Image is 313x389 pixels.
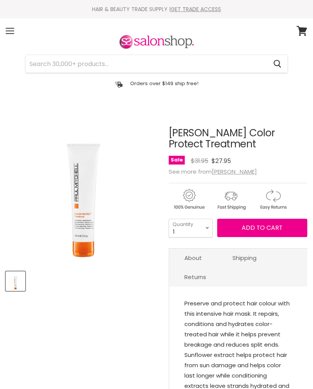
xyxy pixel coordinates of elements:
[169,168,257,176] span: See more from
[6,272,24,290] img: Paul Mitchell Color Protect Treatment
[267,55,287,73] button: Search
[169,219,213,237] select: Quantity
[211,157,231,165] span: $27.95
[169,268,221,286] a: Returns
[169,249,217,267] a: About
[6,108,161,264] div: Paul Mitchell Color Protect Treatment image. Click or Scroll to Zoom.
[26,55,267,73] input: Search
[25,55,288,73] form: Product
[242,223,282,232] span: Add to cart
[217,219,307,237] button: Add to cart
[169,188,209,211] img: genuine.gif
[5,269,162,291] div: Product thumbnails
[211,188,251,211] img: shipping.gif
[6,271,25,291] button: Paul Mitchell Color Protect Treatment
[130,80,198,87] p: Orders over $149 ship free!
[253,188,293,211] img: returns.gif
[212,168,257,176] a: [PERSON_NAME]
[191,157,208,165] span: $31.95
[171,5,221,13] a: GET TRADE ACCESS
[169,156,185,165] span: Sale
[6,108,161,264] img: Paul Mitchell Color Protect Treatment
[169,128,307,150] h1: [PERSON_NAME] Color Protect Treatment
[217,249,272,267] a: Shipping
